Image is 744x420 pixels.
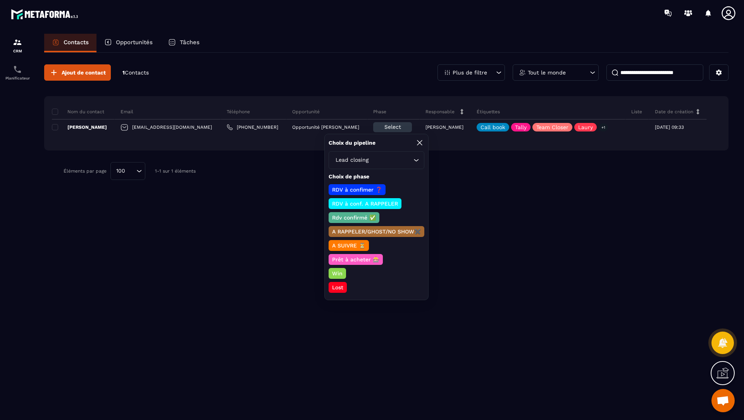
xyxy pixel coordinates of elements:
img: scheduler [13,65,22,74]
p: A SUIVRE ⏳ [331,242,367,249]
p: [PERSON_NAME] [52,124,107,130]
p: Win [331,270,344,277]
p: Laury [578,124,593,130]
span: Select [384,124,401,130]
p: Opportunité [292,109,320,115]
p: Choix du pipeline [329,139,375,147]
p: A RAPPELER/GHOST/NO SHOW✖️ [331,228,422,235]
p: Rdv confirmé ✅ [331,214,377,221]
p: 1 [122,69,149,76]
p: Tout le monde [528,70,566,75]
p: Date de création [655,109,693,115]
p: Contacts [64,39,89,46]
span: 100 [114,167,128,175]
button: Ajout de contact [44,64,111,81]
div: Search for option [329,151,424,169]
p: CRM [2,49,33,53]
a: Opportunités [96,34,160,52]
div: Search for option [110,162,145,180]
p: Opportunités [116,39,153,46]
p: [DATE] 09:33 [655,124,684,130]
p: Prêt à acheter 🎰 [331,256,381,263]
span: Lead closing [334,156,370,164]
p: RDV à conf. A RAPPELER [331,200,399,207]
p: Email [121,109,133,115]
p: +1 [599,123,608,131]
span: Contacts [125,69,149,76]
a: [PHONE_NUMBER] [227,124,278,130]
span: Ajout de contact [62,69,106,76]
p: Étiquettes [477,109,500,115]
p: 1-1 sur 1 éléments [155,168,196,174]
p: Opportunité [PERSON_NAME] [292,124,359,130]
p: Responsable [425,109,455,115]
p: RDV à confimer ❓ [331,186,383,194]
p: Planificateur [2,76,33,80]
a: schedulerschedulerPlanificateur [2,59,33,86]
a: Contacts [44,34,96,52]
p: Nom du contact [52,109,104,115]
p: [PERSON_NAME] [425,124,463,130]
p: Choix de phase [329,173,424,180]
p: Éléments par page [64,168,107,174]
p: Lost [331,283,344,291]
a: Tâches [160,34,207,52]
p: Call book [480,124,505,130]
a: formationformationCRM [2,32,33,59]
img: logo [11,7,81,21]
img: formation [13,38,22,47]
p: Tally [515,124,527,130]
p: Plus de filtre [453,70,487,75]
p: Liste [631,109,642,115]
div: Ouvrir le chat [711,389,735,412]
p: Team Closer [536,124,568,130]
input: Search for option [370,156,412,164]
p: Tâches [180,39,200,46]
p: Téléphone [227,109,250,115]
p: Phase [373,109,386,115]
input: Search for option [128,167,134,175]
